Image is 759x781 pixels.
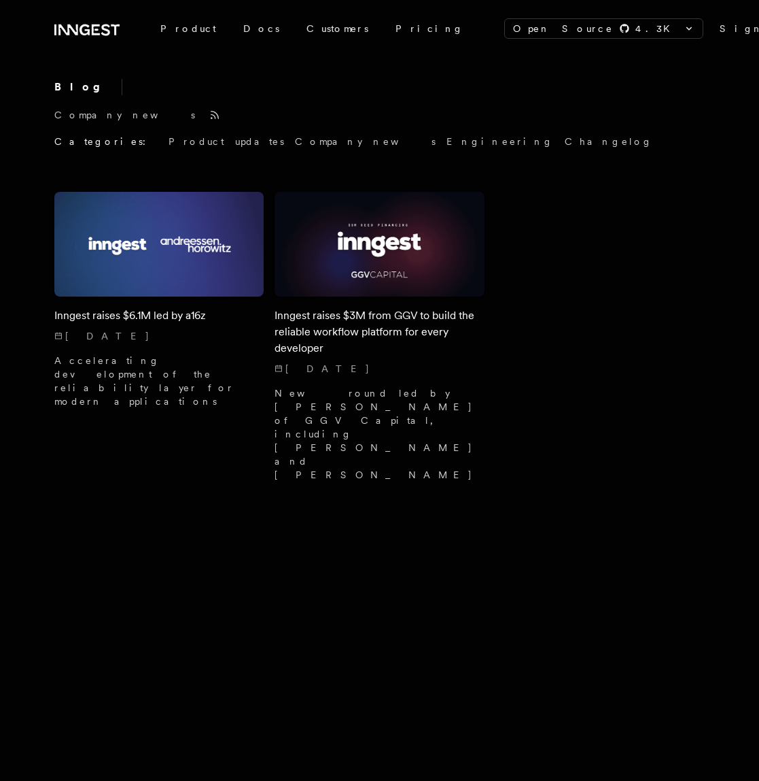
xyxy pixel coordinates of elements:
a: Featured image for Inngest raises $3M from GGV to build the reliable workflow platform for every ... [275,192,484,482]
p: [DATE] [54,329,264,343]
span: Open Source [513,22,614,35]
div: Product [147,16,230,41]
p: New round led by [PERSON_NAME] of GGV Capital, including [PERSON_NAME] and [PERSON_NAME] [275,386,484,482]
a: Docs [230,16,293,41]
p: Accelerating development of the reliability layer for modern applications [54,354,264,408]
img: Featured image for Inngest raises $3M from GGV to build the reliable workflow platform for every ... [275,192,484,297]
a: Product updates [169,135,284,148]
p: Company news [54,108,195,122]
a: Company news [295,135,436,148]
h2: Inngest raises $6.1M led by a16z [54,308,264,324]
span: Categories: [54,135,158,148]
a: Customers [293,16,382,41]
span: 4.3 K [635,22,678,35]
h2: Inngest raises $3M from GGV to build the reliable workflow platform for every developer [275,308,484,356]
a: Featured image for Inngest raises $6.1M led by a16z blog postInngest raises $6.1M led by a16z[DAT... [54,192,264,408]
h2: Blog [54,79,122,95]
img: Featured image for Inngest raises $6.1M led by a16z blog post [54,192,264,297]
p: [DATE] [275,362,484,376]
a: Engineering [446,135,554,148]
a: Changelog [565,135,653,148]
a: Pricing [382,16,477,41]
